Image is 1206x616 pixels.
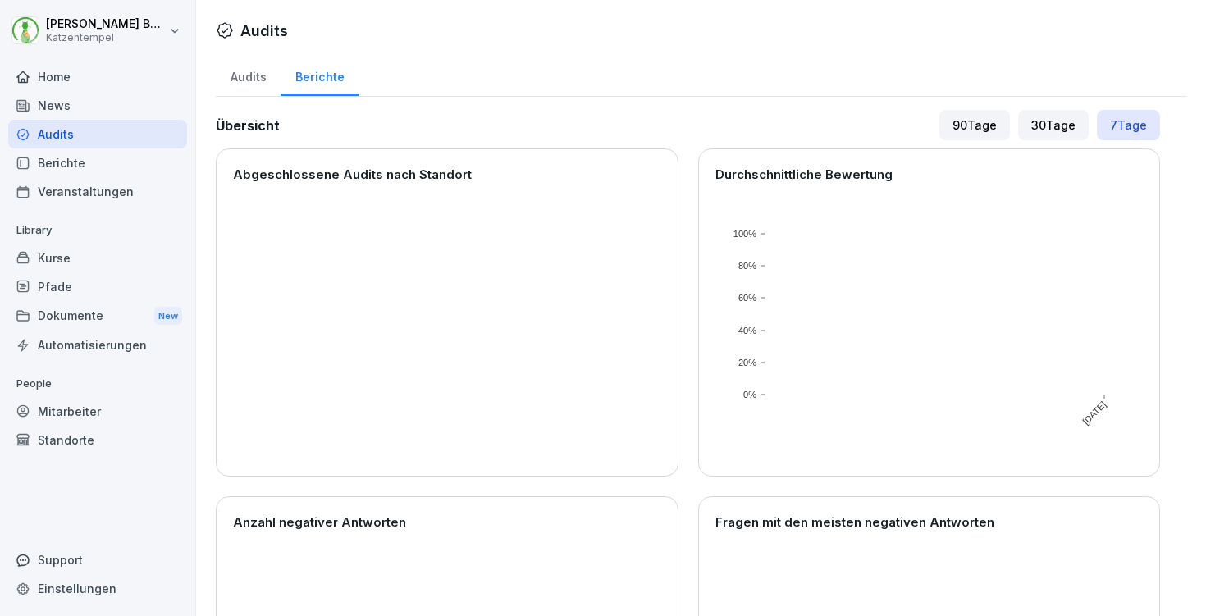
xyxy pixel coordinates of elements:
text: 80% [738,261,756,271]
a: Standorte [8,426,187,454]
text: 0% [743,390,756,399]
p: Abgeschlossene Audits nach Standort [233,166,661,185]
a: Veranstaltungen [8,177,187,206]
a: Kurse [8,244,187,272]
a: Audits [8,120,187,148]
div: New [154,307,182,326]
p: Katzentempel [46,32,166,43]
div: Dokumente [8,301,187,331]
text: 100% [733,229,756,239]
a: Einstellungen [8,574,187,603]
p: Anzahl negativer Antworten [233,513,661,532]
a: DokumenteNew [8,301,187,331]
h2: Übersicht [216,116,280,135]
p: People [8,371,187,397]
p: Durchschnittliche Bewertung [715,166,1144,185]
a: Berichte [281,54,359,96]
text: 20% [738,358,756,367]
a: Mitarbeiter [8,397,187,426]
a: Audits [216,54,281,96]
div: 30 Tage [1018,110,1089,140]
p: Fragen mit den meisten negativen Antworten [715,513,1144,532]
a: Pfade [8,272,187,301]
div: 7 Tage [1097,110,1160,140]
a: Automatisierungen [8,331,187,359]
text: 60% [738,293,756,303]
div: 90 Tage [939,110,1010,140]
text: [DATE] [1080,399,1108,426]
p: Library [8,217,187,244]
text: 40% [738,326,756,335]
p: [PERSON_NAME] Benedix [46,17,166,31]
a: News [8,91,187,120]
div: Support [8,545,187,574]
h1: Audits [240,20,288,42]
a: Home [8,62,187,91]
a: Berichte [8,148,187,177]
